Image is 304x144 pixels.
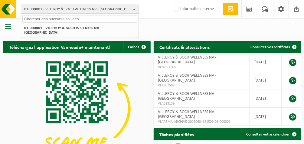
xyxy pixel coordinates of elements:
[246,41,300,53] a: Consulter vos certificats
[158,65,245,70] span: RED25003225
[24,5,131,14] span: 01-000001 - VILLEROY & BOCH WELLNESS NV - [GEOGRAPHIC_DATA]
[154,41,216,53] h2: Certificats & attestations
[250,89,282,108] td: [DATE]
[22,15,137,23] input: Chercher des succursales liées
[246,132,290,136] span: Consulter votre calendrier
[158,55,217,65] span: VILLEROY & BOCH WELLNESS NV - [GEOGRAPHIC_DATA]
[250,71,282,89] td: [DATE]
[158,110,217,119] span: VILLEROY & BOCH WELLNESS NV - [GEOGRAPHIC_DATA]
[241,128,300,140] a: Consulter votre calendrier
[21,5,139,14] button: 01-000001 - VILLEROY & BOCH WELLNESS NV - [GEOGRAPHIC_DATA]
[172,5,214,14] label: Information interne
[154,128,200,140] h2: Tâches planifiées
[24,26,101,35] strong: 01-000001 - VILLEROY & BOCH WELLNESS NV - [GEOGRAPHIC_DATA]
[250,53,282,71] td: [DATE]
[128,45,139,49] span: Cachez
[158,101,245,106] span: VLA613139
[158,119,245,124] span: VLAREMA-ARCHIVE-20130604161509-01-000001
[3,41,116,53] h2: Téléchargez l'application Vanheede+ maintenant!
[158,92,217,101] span: VILLEROY & BOCH WELLNESS NV - [GEOGRAPHIC_DATA]
[158,73,217,83] span: VILLEROY & BOCH WELLNESS NV - [GEOGRAPHIC_DATA]
[250,108,282,126] td: [DATE]
[250,45,290,49] span: Consulter vos certificats
[123,41,150,53] button: Cachez
[158,83,245,88] span: VLA902589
